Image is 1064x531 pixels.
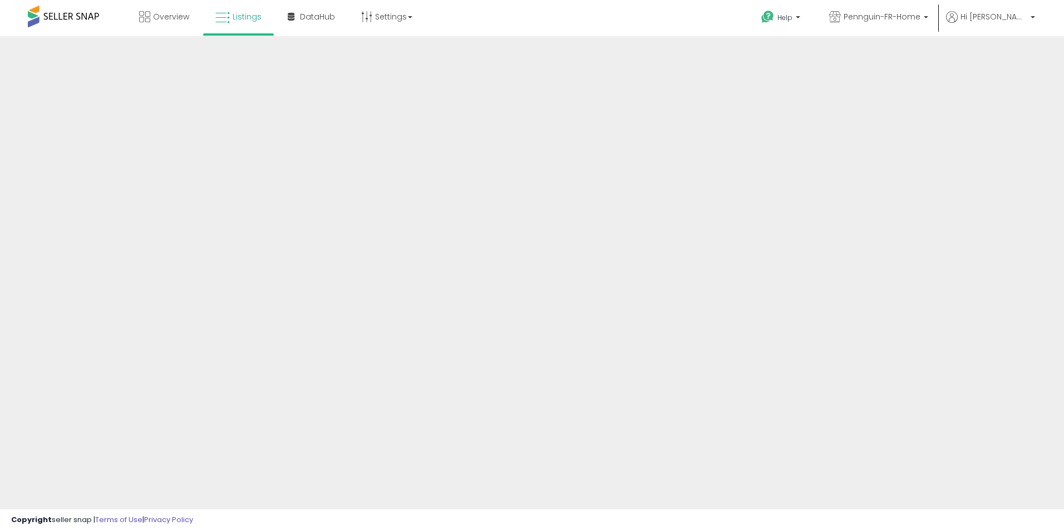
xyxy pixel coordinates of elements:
a: Help [752,2,811,36]
span: Hi [PERSON_NAME] [960,11,1027,22]
span: Overview [153,11,189,22]
span: DataHub [300,11,335,22]
span: Listings [233,11,262,22]
span: Pennguin-FR-Home [844,11,920,22]
a: Hi [PERSON_NAME] [946,11,1035,36]
i: Get Help [761,10,775,24]
span: Help [777,13,792,22]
